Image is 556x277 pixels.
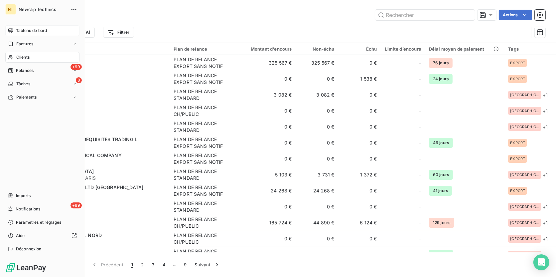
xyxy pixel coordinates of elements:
button: 2 [137,258,148,272]
span: + 1 [543,92,548,99]
span: - [419,219,421,226]
td: 0 € [239,71,296,87]
span: A K O MEDICAL REQUISITES TRADING L. [46,137,139,142]
div: Open Intercom Messenger [533,254,549,270]
td: 0 € [296,151,339,167]
td: 3 082 € [239,87,296,103]
button: 3 [148,258,159,272]
td: 0 € [239,151,296,167]
td: 0 € [296,119,339,135]
span: - [419,76,421,82]
td: 0 € [239,103,296,119]
span: APHM [46,223,166,229]
td: 0 € [339,119,381,135]
span: Clients [16,54,30,60]
span: - [419,139,421,146]
td: 0 € [239,199,296,215]
span: + 1 [543,124,548,131]
span: [GEOGRAPHIC_DATA] [510,173,539,177]
td: 0 € [296,71,339,87]
span: … [169,259,180,270]
div: PLAN DE RELANCE CH/PUBLIC [174,248,235,261]
button: 4 [159,258,169,272]
span: [GEOGRAPHIC_DATA] [510,93,539,97]
span: 46 jours [429,138,453,148]
td: 44 890 € [296,215,339,231]
span: ADDIDREAMCLT [46,95,166,102]
button: Actions [499,10,532,20]
span: EXPORT [510,189,525,193]
button: Suivant [191,258,224,272]
span: - [419,203,421,210]
span: 46 jours [429,250,453,260]
span: EXPORT [510,61,525,65]
div: Non-échu [300,46,335,52]
div: PLAN DE RELANCE EXPORT SANS NOTIF [174,56,235,70]
span: +99 [70,202,82,208]
span: Relances [16,68,34,74]
span: + 1 [543,171,548,178]
td: 0 € [339,183,381,199]
span: ABTECHNOLOGY [46,79,166,86]
span: Tableau de bord [16,28,47,34]
div: Échu [343,46,377,52]
td: 165 724 € [239,215,296,231]
td: 0 € [339,103,381,119]
span: [GEOGRAPHIC_DATA] [510,109,539,113]
span: Factures [16,41,33,47]
td: 325 567 € [296,55,339,71]
div: Tags [508,46,549,52]
span: 1 [131,261,133,268]
span: - [419,108,421,114]
span: 3DSYSTEM [46,63,166,70]
span: 129 jours [429,218,454,228]
td: 0 € [296,103,339,119]
span: Tâches [16,81,30,87]
td: 0 € [296,199,339,215]
td: 24 268 € [296,183,339,199]
td: 0 € [296,231,339,247]
div: PLAN DE RELANCE CH/PUBLIC [174,216,235,229]
span: - [419,171,421,178]
button: 1 [127,258,137,272]
span: EXPORT [510,77,525,81]
span: 60 jours [429,170,453,180]
div: Limite d’encours [385,46,421,52]
div: NT [5,4,16,15]
button: 9 [180,258,191,272]
td: 8 686 € [339,247,381,263]
div: PLAN DE RELANCE EXPORT SANS NOTIF [174,136,235,149]
span: Newclip Technics [19,7,67,12]
span: Déconnexion [16,246,42,252]
td: 1 538 € [339,71,381,87]
span: EXPORT [510,157,525,161]
span: AFMRECYCLAGE [46,127,166,134]
td: 24 268 € [239,183,296,199]
span: - [419,187,421,194]
td: 0 € [339,55,381,71]
td: 6 124 € [339,215,381,231]
span: AKOUMEDICAL [46,143,166,149]
input: Rechercher [375,10,475,20]
span: ANGELMED PTE. LTD [GEOGRAPHIC_DATA] [46,184,143,190]
span: +99 [70,64,82,70]
span: HOPAMERICAINPARIS [46,175,166,181]
span: 41 jours [429,186,452,196]
div: Montant d'encours [243,46,292,52]
span: Aide [16,233,25,239]
a: Aide [5,230,79,241]
span: ALMAFSAL [46,159,166,165]
span: - [419,155,421,162]
span: [GEOGRAPHIC_DATA] [510,237,539,241]
div: PLAN DE RELANCE CH/PUBLIC [174,232,235,245]
td: 1 372 € [339,167,381,183]
span: Paiements [16,94,37,100]
td: 0 € [339,135,381,151]
span: - [419,235,421,242]
td: 3 731 € [296,167,339,183]
td: 5 103 € [239,167,296,183]
div: PLAN DE RELANCE CH/PUBLIC [174,104,235,118]
td: 0 € [339,231,381,247]
span: ANRT [46,207,166,213]
span: 76 jours [429,58,453,68]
